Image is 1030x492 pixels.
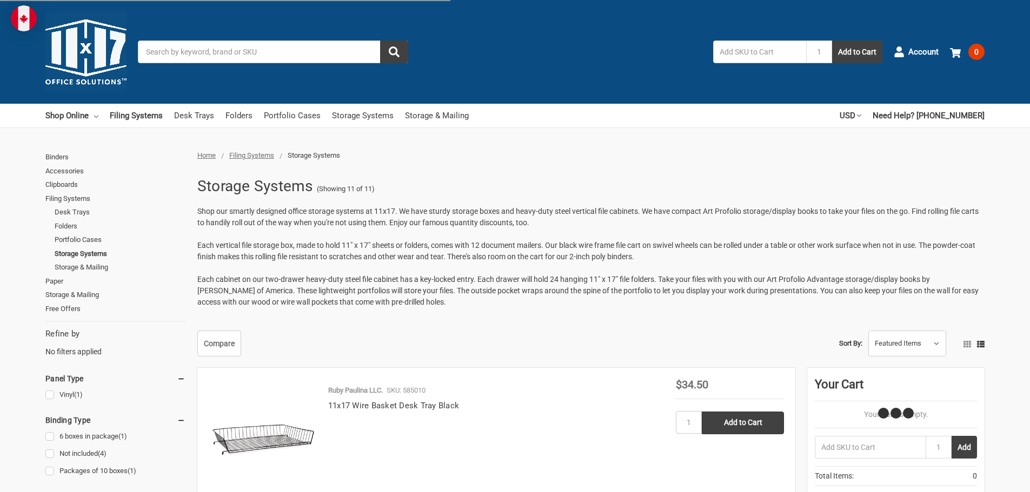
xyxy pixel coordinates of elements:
[55,205,185,219] a: Desk Trays
[225,104,252,127] a: Folders
[45,164,185,178] a: Accessories
[45,150,185,164] a: Binders
[197,275,979,306] span: Each cabinet on our two-drawer heavy-duty steel file cabinet has a key-locked entry. Each drawer ...
[229,151,274,159] a: Filing Systems
[55,233,185,247] a: Portfolio Cases
[118,432,127,440] span: (1)
[138,41,408,63] input: Search by keyword, brand or SKU
[174,104,214,127] a: Desk Trays
[128,467,136,475] span: (1)
[840,104,861,127] a: USD
[45,302,185,316] a: Free Offers
[405,104,469,127] a: Storage & Mailing
[45,274,185,288] a: Paper
[45,414,185,427] h5: Binding Type
[908,46,939,58] span: Account
[45,372,185,385] h5: Panel Type
[45,328,185,357] div: No filters applied
[110,104,163,127] a: Filing Systems
[197,151,216,159] a: Home
[832,41,882,63] button: Add to Cart
[328,401,459,410] a: 11x17 Wire Basket Desk Tray Black
[11,5,37,31] img: duty and tax information for Canada
[45,429,185,444] a: 6 boxes in package
[55,219,185,233] a: Folders
[264,104,321,127] a: Portfolio Cases
[209,379,317,487] img: 11x17 Wire Basket Desk Tray Black
[45,388,185,402] a: Vinyl
[713,41,806,63] input: Add SKU to Cart
[328,385,383,396] p: Ruby Paulina LLC.
[894,38,939,66] a: Account
[55,247,185,261] a: Storage Systems
[815,375,977,401] div: Your Cart
[45,104,98,127] a: Shop Online
[815,409,977,420] p: Your Cart Is Empty.
[45,178,185,192] a: Clipboards
[197,241,975,261] span: Each vertical file storage box, made to hold 11" x 17" sheets or folders, comes with 12 document ...
[197,331,241,356] a: Compare
[197,172,313,200] h1: Storage Systems
[676,378,708,391] span: $34.50
[45,192,185,206] a: Filing Systems
[288,151,340,159] span: Storage Systems
[702,412,784,434] input: Add to Cart
[387,385,426,396] p: SKU: 585010
[45,447,185,461] a: Not included
[74,390,83,399] span: (1)
[45,328,185,340] h5: Refine by
[873,104,985,127] a: Need Help? [PHONE_NUMBER]
[197,207,979,227] span: Shop our smartly designed office storage systems at 11x17. We have sturdy storage boxes and heavy...
[317,184,375,194] span: (Showing 11 of 11)
[950,38,985,66] a: 0
[55,260,185,274] a: Storage & Mailing
[45,11,127,92] img: 11x17.com
[45,464,185,478] a: Packages of 10 boxes
[968,44,985,60] span: 0
[45,288,185,302] a: Storage & Mailing
[332,104,394,127] a: Storage Systems
[98,449,107,457] span: (4)
[839,335,862,352] label: Sort By:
